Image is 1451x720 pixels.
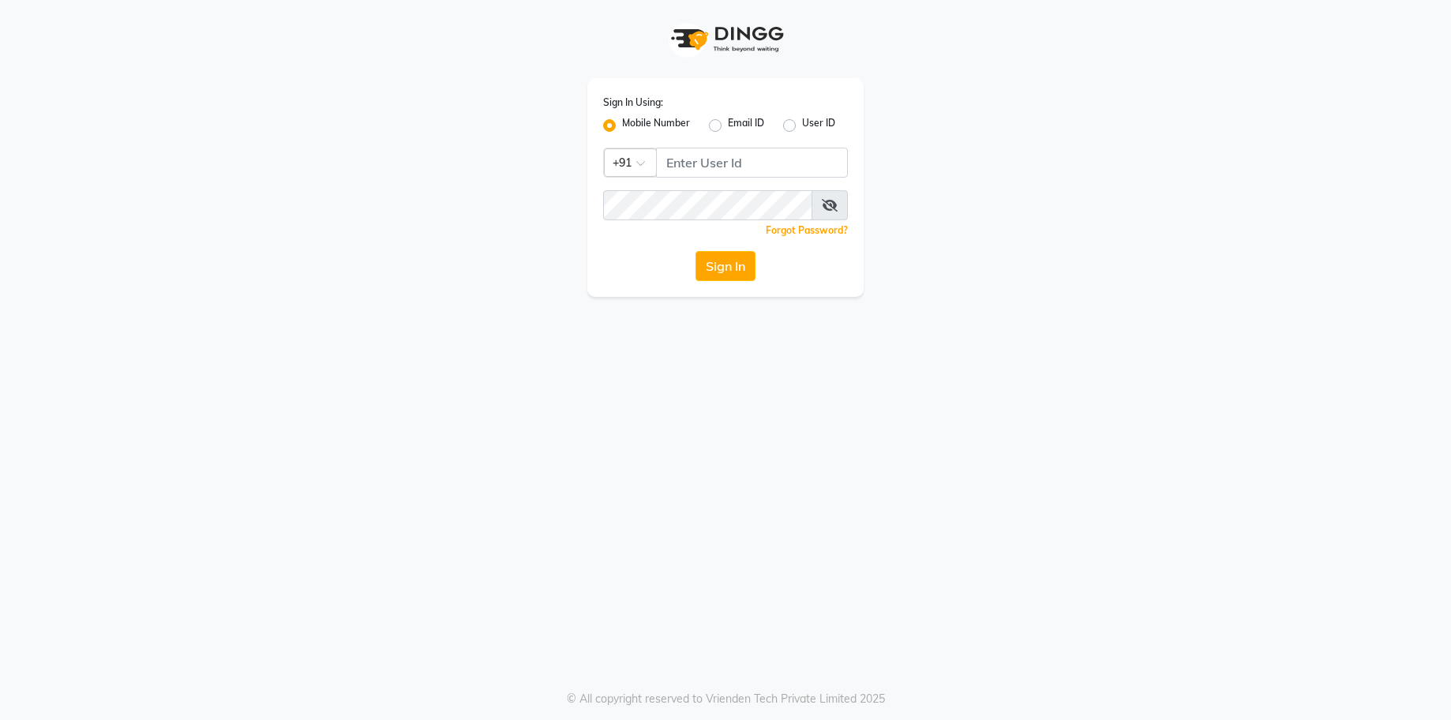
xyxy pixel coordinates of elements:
button: Sign In [696,251,755,281]
input: Username [603,190,812,220]
input: Username [656,148,848,178]
label: User ID [802,116,835,135]
img: logo1.svg [662,16,789,62]
label: Email ID [728,116,764,135]
label: Mobile Number [622,116,690,135]
a: Forgot Password? [766,224,848,236]
label: Sign In Using: [603,96,663,110]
